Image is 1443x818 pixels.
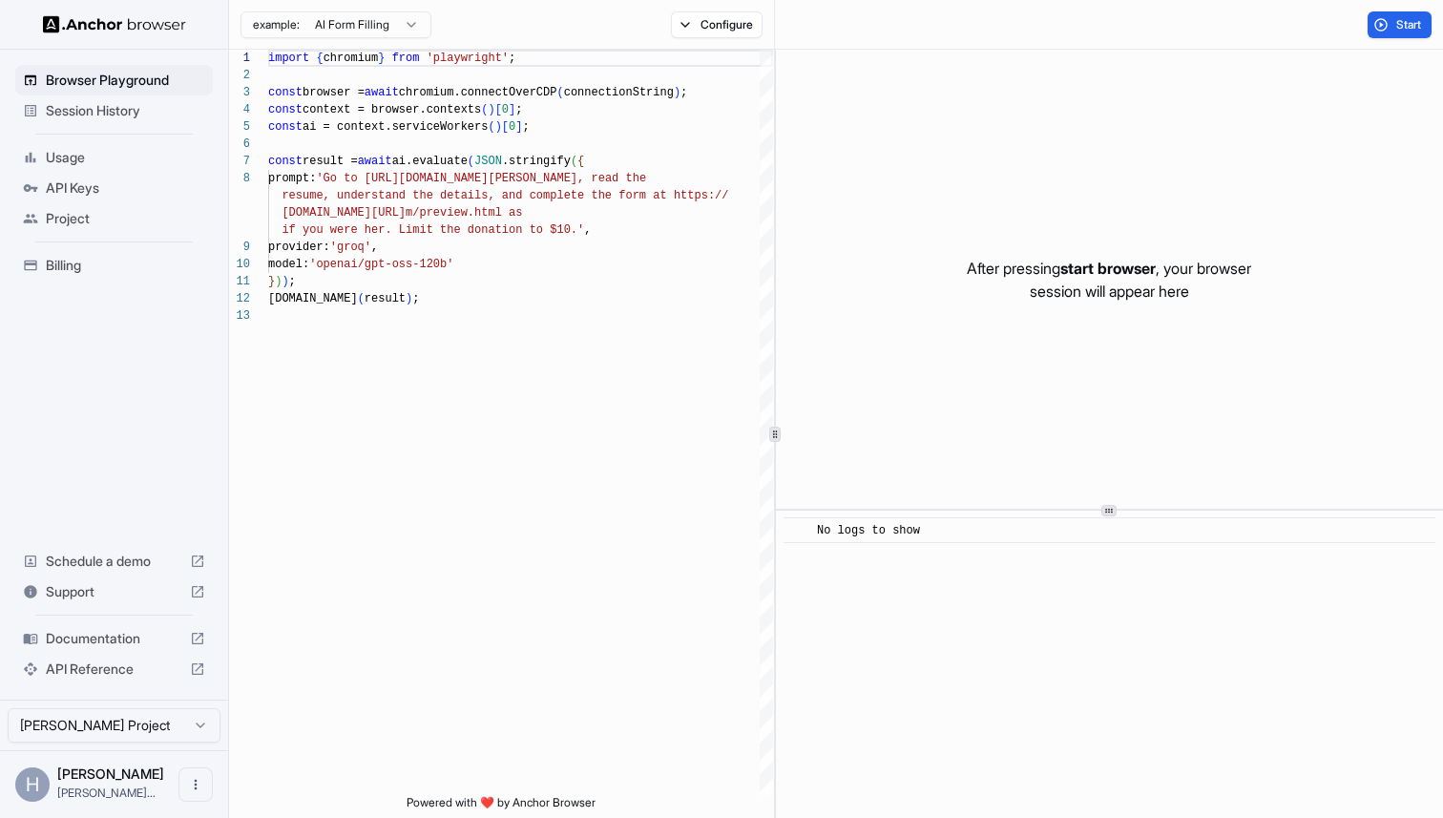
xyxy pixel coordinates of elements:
[229,118,250,136] div: 5
[488,103,494,116] span: )
[605,172,646,185] span: ad the
[268,120,303,134] span: const
[15,173,213,203] div: API Keys
[229,50,250,67] div: 1
[229,307,250,325] div: 13
[268,52,309,65] span: import
[522,120,529,134] span: ;
[15,623,213,654] div: Documentation
[502,103,509,116] span: 0
[303,103,481,116] span: context = browser.contexts
[303,86,365,99] span: browser =
[229,136,250,153] div: 6
[571,155,577,168] span: (
[229,239,250,256] div: 9
[282,189,625,202] span: resume, understand the details, and complete the f
[577,155,584,168] span: {
[268,172,316,185] span: prompt:
[371,241,378,254] span: ,
[15,95,213,126] div: Session History
[46,552,182,571] span: Schedule a demo
[15,142,213,173] div: Usage
[268,103,303,116] span: const
[268,241,330,254] span: provider:
[229,256,250,273] div: 10
[365,292,406,305] span: result
[178,767,213,802] button: Open menu
[46,101,205,120] span: Session History
[488,120,494,134] span: (
[15,654,213,684] div: API Reference
[481,103,488,116] span: (
[303,120,488,134] span: ai = context.serviceWorkers
[1396,17,1423,32] span: Start
[229,290,250,307] div: 12
[474,155,502,168] span: JSON
[46,71,205,90] span: Browser Playground
[1368,11,1432,38] button: Start
[406,292,412,305] span: )
[671,11,763,38] button: Configure
[309,258,453,271] span: 'openai/gpt-oss-120b'
[392,155,468,168] span: ai.evaluate
[365,86,399,99] span: await
[509,120,515,134] span: 0
[564,86,674,99] span: connectionString
[392,52,420,65] span: from
[316,172,604,185] span: 'Go to [URL][DOMAIN_NAME][PERSON_NAME], re
[43,15,186,33] img: Anchor Logo
[15,65,213,95] div: Browser Playground
[427,52,509,65] span: 'playwright'
[15,767,50,802] div: H
[57,786,156,800] span: harvey@symmetriclabs.ai
[793,521,803,540] span: ​
[282,275,288,288] span: )
[330,241,371,254] span: 'groq'
[378,52,385,65] span: }
[46,629,182,648] span: Documentation
[46,148,205,167] span: Usage
[15,203,213,234] div: Project
[229,170,250,187] div: 8
[674,86,680,99] span: )
[15,577,213,607] div: Support
[15,546,213,577] div: Schedule a demo
[625,189,728,202] span: orm at https://
[407,795,596,818] span: Powered with ❤️ by Anchor Browser
[268,155,303,168] span: const
[1060,259,1156,278] span: start browser
[268,275,275,288] span: }
[324,52,379,65] span: chromium
[229,153,250,170] div: 7
[509,103,515,116] span: ]
[680,86,687,99] span: ;
[46,256,205,275] span: Billing
[817,524,920,537] span: No logs to show
[46,582,182,601] span: Support
[399,86,557,99] span: chromium.connectOverCDP
[468,155,474,168] span: (
[502,120,509,134] span: [
[412,292,419,305] span: ;
[515,120,522,134] span: ]
[502,155,571,168] span: .stringify
[229,84,250,101] div: 3
[316,52,323,65] span: {
[495,120,502,134] span: )
[515,103,522,116] span: ;
[268,86,303,99] span: const
[967,257,1251,303] p: After pressing , your browser session will appear here
[15,250,213,281] div: Billing
[57,766,164,782] span: Harvey Hu
[268,258,309,271] span: model:
[229,273,250,290] div: 11
[275,275,282,288] span: )
[495,103,502,116] span: [
[253,17,300,32] span: example:
[406,206,522,220] span: m/preview.html as
[46,660,182,679] span: API Reference
[509,52,515,65] span: ;
[358,292,365,305] span: (
[282,206,406,220] span: [DOMAIN_NAME][URL]
[46,178,205,198] span: API Keys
